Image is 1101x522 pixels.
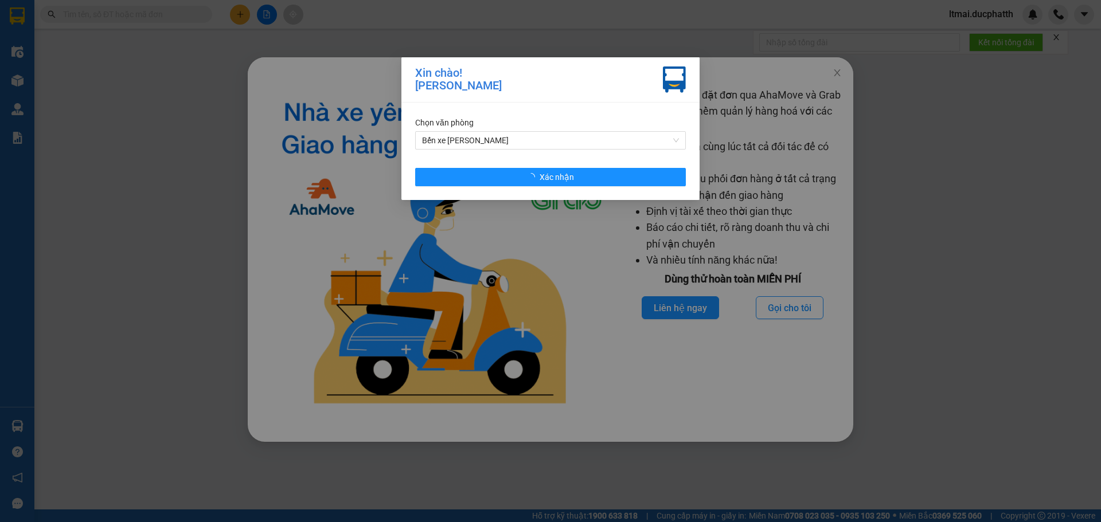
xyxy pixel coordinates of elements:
[540,171,574,183] span: Xác nhận
[415,116,686,129] div: Chọn văn phòng
[415,66,502,93] div: Xin chào! [PERSON_NAME]
[663,66,686,93] img: vxr-icon
[527,173,540,181] span: loading
[422,132,679,149] span: Bến xe Hoằng Hóa
[415,168,686,186] button: Xác nhận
